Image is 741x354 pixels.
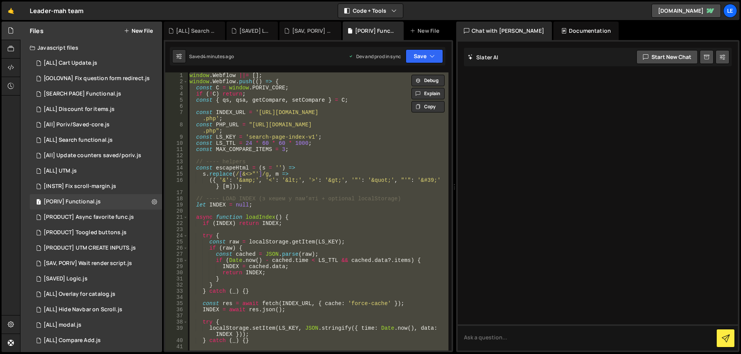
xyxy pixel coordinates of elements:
div: 29 [165,263,188,270]
div: [ALL] Overlay for catalog.js [44,291,115,298]
div: 16298/45506.js [30,194,162,210]
div: [GOLOVNA] Fix question form redirect.js [44,75,150,82]
div: 35 [165,300,188,307]
: 16298/45575.js [30,271,162,287]
div: 16298/45501.js [30,117,162,133]
div: 5 [165,97,188,103]
div: 32 [165,282,188,288]
button: Code + Tools [338,4,403,18]
div: 1 [165,72,188,79]
div: 40 [165,337,188,344]
div: 16298/45418.js [30,102,162,117]
div: 16298/45326.js [30,240,162,256]
div: [ALL] Search functional.js [176,27,216,35]
button: Save [406,49,443,63]
button: Copy [411,101,445,112]
div: 36 [165,307,188,313]
button: Explain [411,88,445,99]
div: 15 [165,171,188,177]
div: Saved [189,53,234,60]
a: [DOMAIN_NAME] [651,4,721,18]
div: 21 [165,214,188,220]
a: 🤙 [2,2,20,20]
div: 18 [165,196,188,202]
div: Chat with [PERSON_NAME] [456,22,552,40]
div: 28 [165,257,188,263]
div: 31 [165,276,188,282]
div: 3 [165,85,188,91]
div: 16298/45502.js [30,148,162,163]
div: 16298/45098.js [30,333,162,348]
div: [ALL] modal.js [44,322,81,329]
div: 16298/45691.js [30,256,162,271]
div: [ALL] Hide Navbar on Scroll.js [44,306,122,313]
button: New File [124,28,153,34]
div: 16298/46356.js [30,86,162,102]
div: [SAV, PORIV] Wait render script.js [292,27,332,35]
div: 27 [165,251,188,257]
div: [All] Update counters saved/poriv.js [44,152,141,159]
div: 16298/46371.js [30,71,164,86]
div: 19 [165,202,188,208]
div: 4 [165,91,188,97]
div: [SEARCH PAGE] Functional.js [44,91,121,97]
div: 38 [165,319,188,325]
div: 9 [165,134,188,140]
div: [PORIV] Functional.js [44,198,101,205]
div: 16298/44467.js [30,55,162,71]
div: Dev and prod in sync [349,53,401,60]
div: 10 [165,140,188,146]
div: 39 [165,325,188,337]
span: 1 [36,200,41,206]
div: Leader-mah team [30,6,83,15]
div: 8 [165,122,188,134]
div: [ALL] Discount for items.js [44,106,115,113]
div: 16298/45111.js [30,287,162,302]
div: 37 [165,313,188,319]
div: [ALL] UTM.js [44,168,77,174]
div: 16298/46217.js [30,179,162,194]
div: 22 [165,220,188,226]
button: Debug [411,75,445,86]
div: Javascript files [20,40,162,55]
div: 16 [165,177,188,190]
div: 33 [165,288,188,294]
div: [PORIV] Functional.js [355,27,394,35]
div: [ALL] Cart Update.js [44,60,97,67]
div: [ALL] Search functional.js [44,137,113,144]
div: [PRODUCT] UTM CREATE INPUTS.js [44,245,136,252]
h2: Slater AI [468,54,499,61]
div: 16298/46290.js [30,133,162,148]
div: 17 [165,190,188,196]
div: 24 [165,233,188,239]
div: 2 [165,79,188,85]
div: Documentation [553,22,619,40]
div: 13 [165,159,188,165]
div: [PRODUCT] Toogled buttons.js [44,229,127,236]
div: New File [410,27,442,35]
div: 11 [165,146,188,153]
div: [SAVED] Logic.js [239,27,269,35]
div: 7 [165,109,188,122]
div: 25 [165,239,188,245]
h2: Files [30,27,44,35]
div: 4 minutes ago [203,53,234,60]
div: 16298/45504.js [30,225,162,240]
div: 41 [165,344,188,350]
div: 12 [165,153,188,159]
div: 34 [165,294,188,300]
div: 6 [165,103,188,109]
div: 16298/44976.js [30,317,162,333]
button: Start new chat [636,50,698,64]
div: 26 [165,245,188,251]
div: 16298/45626.js [30,210,162,225]
div: [SAV, PORIV] Wait render script.js [44,260,132,267]
div: [SAVED] Logic.js [44,275,88,282]
div: 20 [165,208,188,214]
div: [INSTR] Fix scroll-margin.js [44,183,116,190]
div: [All] Poriv/Saved-core.js [44,121,110,128]
a: Le [723,4,737,18]
div: [ALL] Compare Add.js [44,337,101,344]
div: 16298/44402.js [30,302,162,317]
